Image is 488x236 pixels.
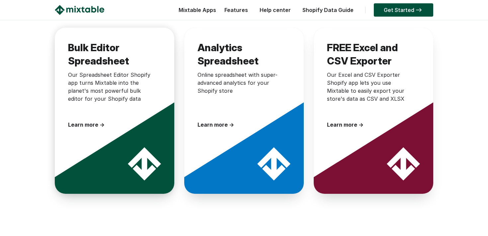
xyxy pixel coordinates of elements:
[221,7,251,13] a: Features
[184,28,304,194] a: Analytics Spreadsheet Online spreadsheet with super-advanced analytics for your Shopify store Lea...
[387,147,420,180] img: Mixtable Logo
[175,5,216,18] div: Mixtable Apps
[198,41,284,64] h3: Analytics Spreadsheet
[257,147,290,180] img: Mixtable Logo
[299,7,357,13] a: Shopify Data Guide
[55,5,104,15] img: Mixtable logo
[327,121,413,129] div: Learn more →
[314,28,433,194] a: FREE Excel and CSV Exporter Our Excel and CSV Exporter Shopify app lets you use Mixtable to easil...
[256,7,294,13] a: Help center
[198,71,284,114] div: Online spreadsheet with super-advanced analytics for your Shopify store
[414,8,423,12] img: arrow-right.svg
[68,121,154,129] div: Learn more →
[68,71,154,114] div: Our Spreadsheet Editor Shopify app turns Mixtable into the planet's most powerful bulk editor for...
[327,41,413,64] h3: FREE Excel and CSV Exporter
[55,28,174,194] a: Bulk Editor Spreadsheet Our Spreadsheet Editor Shopify app turns Mixtable into the planet's most ...
[198,121,284,129] div: Learn more →
[374,3,433,17] a: Get Started
[68,41,154,64] h3: Bulk Editor Spreadsheet
[327,71,413,114] div: Our Excel and CSV Exporter Shopify app lets you use Mixtable to easily export your store's data a...
[128,147,161,180] img: Mixtable Logo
